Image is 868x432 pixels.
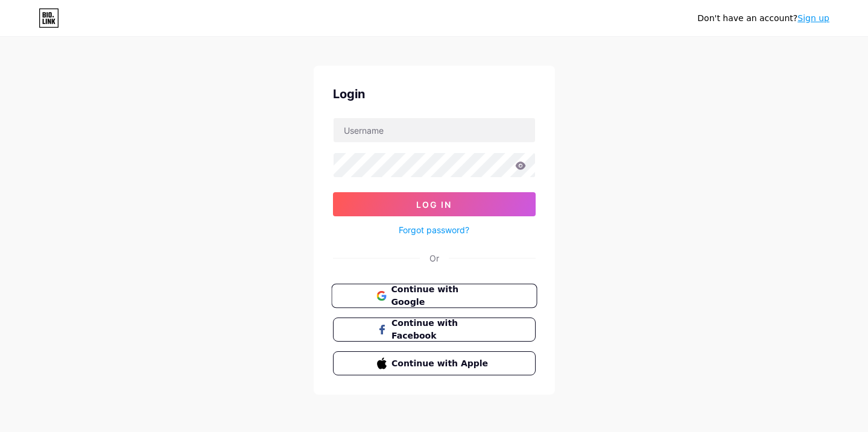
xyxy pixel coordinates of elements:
[333,351,536,375] button: Continue with Apple
[416,199,452,210] span: Log In
[333,85,536,103] div: Login
[331,284,537,308] button: Continue with Google
[797,13,829,23] a: Sign up
[333,318,536,342] button: Continue with Facebook
[333,284,536,308] a: Continue with Google
[697,12,829,25] div: Don't have an account?
[334,118,535,142] input: Username
[391,317,491,342] span: Continue with Facebook
[391,357,491,370] span: Continue with Apple
[333,192,536,216] button: Log In
[429,252,439,265] div: Or
[399,224,469,236] a: Forgot password?
[391,283,492,309] span: Continue with Google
